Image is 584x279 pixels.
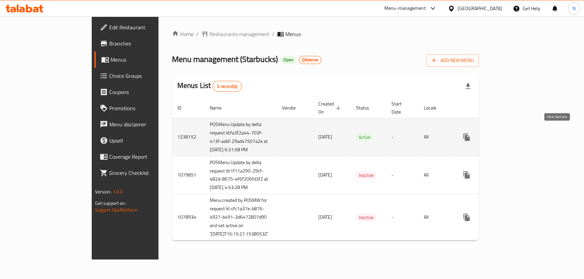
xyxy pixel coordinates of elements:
[318,100,343,116] span: Created On
[172,52,278,67] span: Menu management ( Starbucks )
[94,35,189,52] a: Branches
[209,30,269,38] span: Restaurants management
[459,167,475,183] button: more
[109,104,184,112] span: Promotions
[95,187,112,196] span: Version:
[282,104,305,112] span: Vendor
[475,167,491,183] button: Change Status
[386,118,418,156] td: -
[113,187,123,196] span: 1.0.0
[356,172,376,179] span: Inactive
[427,54,479,67] button: Add New Menu
[318,213,332,221] span: [DATE]
[318,170,332,179] span: [DATE]
[94,149,189,165] a: Coverage Report
[281,56,296,64] div: Open
[94,84,189,100] a: Coupons
[285,30,301,38] span: Menus
[172,30,479,38] nav: breadcrumb
[212,81,242,92] div: Total records count
[109,120,184,128] span: Menu disclaimer
[109,153,184,161] span: Coverage Report
[424,104,445,112] span: Locale
[458,5,502,12] div: [GEOGRAPHIC_DATA]
[356,214,376,221] span: Inactive
[210,104,230,112] span: Name
[299,57,321,63] span: Qikserve
[453,98,529,118] th: Actions
[177,104,190,112] span: ID
[356,104,378,112] span: Status
[196,30,199,38] li: /
[459,129,475,145] button: more
[213,83,241,90] span: 3 record(s)
[386,194,418,241] td: -
[94,116,189,132] a: Menu disclaimer
[281,57,296,63] span: Open
[384,4,426,12] div: Menu-management
[318,132,332,141] span: [DATE]
[94,68,189,84] a: Choice Groups
[418,194,453,241] td: All
[111,56,184,64] span: Menus
[356,171,376,179] div: Inactive
[109,88,184,96] span: Coupons
[475,209,491,225] button: Change Status
[356,133,373,141] div: Active
[109,169,184,177] span: Grocery Checklist
[460,78,476,94] div: Export file
[95,206,138,214] a: Support.OpsPlatform
[204,156,276,194] td: POSMenu Update by delta request Id:1f11a290-29cf-482d-8675-4f6f206fd3f2 at [DATE] 4:53:28 PM
[432,56,473,65] span: Add New Menu
[356,133,373,141] span: Active
[459,209,475,225] button: more
[109,72,184,80] span: Choice Groups
[94,52,189,68] a: Menus
[204,194,276,241] td: Menu created by POSMW for request Id :cfc1a37e-b876-4927-b491-3d6472807d90 and set active on '[DA...
[172,98,529,241] table: enhanced table
[94,132,189,149] a: Upsell
[272,30,274,38] li: /
[95,199,126,208] span: Get support on:
[386,156,418,194] td: -
[94,165,189,181] a: Grocery Checklist
[109,39,184,48] span: Branches
[418,118,453,156] td: All
[572,5,575,12] span: N
[94,19,189,35] a: Edit Restaurant
[177,81,242,92] h2: Menus List
[204,118,276,156] td: POSMenu Update by delta request Id:fa3f2a44-703f-413f-aabf-29ad47507a2e at [DATE] 6:31:58 PM
[418,156,453,194] td: All
[475,129,491,145] button: Change Status
[391,100,410,116] span: Start Date
[109,23,184,31] span: Edit Restaurant
[109,136,184,145] span: Upsell
[94,100,189,116] a: Promotions
[201,30,269,38] a: Restaurants management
